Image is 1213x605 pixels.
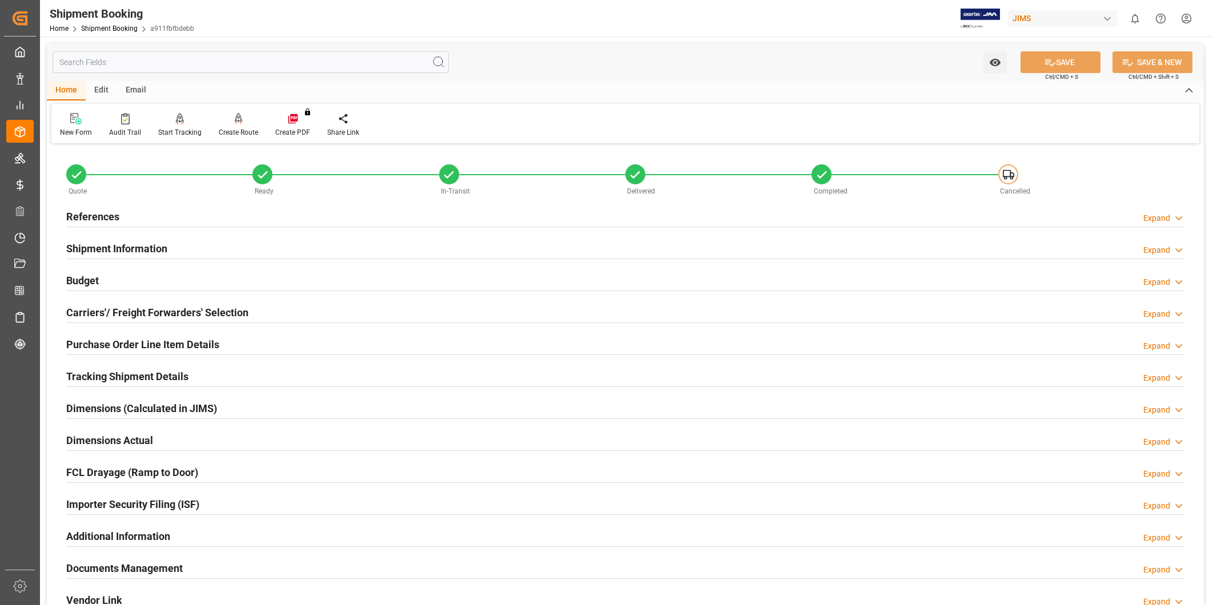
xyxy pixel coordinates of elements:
button: open menu [983,51,1007,73]
span: In-Transit [441,187,470,195]
h2: FCL Drayage (Ramp to Door) [66,465,198,480]
div: New Form [60,127,92,138]
span: Ready [255,187,274,195]
div: Expand [1143,436,1170,448]
div: Expand [1143,500,1170,512]
div: Expand [1143,212,1170,224]
div: Expand [1143,468,1170,480]
div: Start Tracking [158,127,202,138]
a: Home [50,25,69,33]
h2: Additional Information [66,529,170,544]
div: Email [117,81,155,100]
span: Delivered [627,187,655,195]
h2: Purchase Order Line Item Details [66,337,219,352]
span: Quote [69,187,87,195]
h2: References [66,209,119,224]
div: Expand [1143,404,1170,416]
h2: Tracking Shipment Details [66,369,188,384]
div: Shipment Booking [50,5,194,22]
div: JIMS [1008,10,1118,27]
span: Cancelled [1000,187,1030,195]
span: Completed [814,187,848,195]
input: Search Fields [53,51,449,73]
img: Exertis%20JAM%20-%20Email%20Logo.jpg_1722504956.jpg [961,9,1000,29]
button: SAVE [1021,51,1100,73]
div: Create Route [219,127,258,138]
button: SAVE & NEW [1112,51,1192,73]
span: Ctrl/CMD + S [1045,72,1078,81]
div: Home [47,81,86,100]
div: Expand [1143,564,1170,576]
span: Ctrl/CMD + Shift + S [1128,72,1179,81]
button: JIMS [1008,7,1122,29]
div: Expand [1143,244,1170,256]
h2: Importer Security Filing (ISF) [66,497,199,512]
h2: Budget [66,273,99,288]
h2: Dimensions Actual [66,433,153,448]
div: Audit Trail [109,127,141,138]
h2: Documents Management [66,560,183,576]
h2: Shipment Information [66,241,167,256]
a: Shipment Booking [81,25,138,33]
div: Expand [1143,372,1170,384]
div: Share Link [327,127,359,138]
button: show 0 new notifications [1122,6,1148,31]
h2: Dimensions (Calculated in JIMS) [66,401,217,416]
div: Expand [1143,308,1170,320]
div: Expand [1143,276,1170,288]
div: Expand [1143,340,1170,352]
div: Expand [1143,532,1170,544]
div: Edit [86,81,117,100]
h2: Carriers'/ Freight Forwarders' Selection [66,305,248,320]
button: Help Center [1148,6,1174,31]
